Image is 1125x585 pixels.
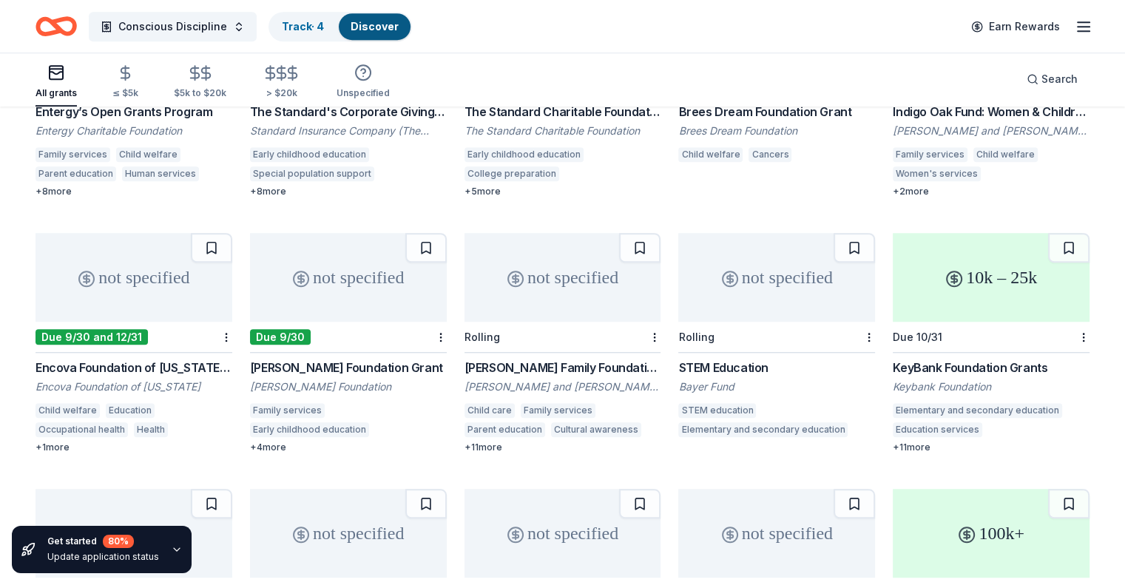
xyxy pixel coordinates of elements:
[464,359,661,376] div: [PERSON_NAME] Family Foundation Grants - Family Well-Being
[250,489,447,578] div: not specified
[893,489,1089,578] div: 100k+
[36,9,77,44] a: Home
[375,422,439,437] div: Child welfare
[337,58,390,106] button: Unspecified
[893,147,967,162] div: Family services
[250,233,447,322] div: not specified
[36,233,232,453] a: not specifiedDue 9/30 and 12/31Encova Foundation of [US_STATE] GrantsEncova Foundation of [US_STA...
[250,442,447,453] div: + 4 more
[464,233,661,322] div: not specified
[262,87,301,99] div: > $20k
[351,20,399,33] a: Discover
[565,166,655,181] div: Education services
[521,403,595,418] div: Family services
[464,422,545,437] div: Parent education
[250,233,447,453] a: not specifiedDue 9/30[PERSON_NAME] Foundation Grant[PERSON_NAME] FoundationFamily servicesEarly c...
[250,422,369,437] div: Early childhood education
[250,186,447,197] div: + 8 more
[250,359,447,376] div: [PERSON_NAME] Foundation Grant
[134,422,168,437] div: Health
[36,166,116,181] div: Parent education
[122,166,199,181] div: Human services
[250,166,374,181] div: Special population support
[106,403,155,418] div: Education
[116,147,180,162] div: Child welfare
[174,87,226,99] div: $5k to $20k
[893,233,1089,453] a: 10k – 25kDue 10/31KeyBank Foundation GrantsKeybank FoundationElementary and secondary educationEd...
[112,87,138,99] div: ≤ $5k
[551,422,641,437] div: Cultural awareness
[464,331,500,343] div: Rolling
[464,147,584,162] div: Early childhood education
[464,186,661,197] div: + 5 more
[47,551,159,563] div: Update application status
[250,124,447,138] div: Standard Insurance Company (The Standard)
[893,166,981,181] div: Women's services
[893,233,1089,322] div: 10k – 25k
[464,489,661,578] div: not specified
[103,535,134,548] div: 80 %
[678,147,743,162] div: Child welfare
[987,166,1076,181] div: Education services
[1015,64,1089,94] button: Search
[678,422,848,437] div: Elementary and secondary education
[678,331,714,343] div: Rolling
[36,103,232,121] div: Entergy’s Open Grants Program
[678,233,875,322] div: not specified
[678,124,875,138] div: Brees Dream Foundation
[678,103,875,121] div: Brees Dream Foundation Grant
[464,233,661,453] a: not specifiedRolling[PERSON_NAME] Family Foundation Grants - Family Well-Being[PERSON_NAME] and [...
[464,124,661,138] div: The Standard Charitable Foundation
[678,379,875,394] div: Bayer Fund
[36,379,232,394] div: Encova Foundation of [US_STATE]
[893,124,1089,138] div: [PERSON_NAME] and [PERSON_NAME] Family Foundation
[282,20,324,33] a: Track· 4
[893,379,1089,394] div: Keybank Foundation
[36,442,232,453] div: + 1 more
[893,186,1089,197] div: + 2 more
[262,58,301,106] button: > $20k
[36,403,100,418] div: Child welfare
[464,379,661,394] div: [PERSON_NAME] and [PERSON_NAME] Family Foundation
[36,359,232,376] div: Encova Foundation of [US_STATE] Grants
[893,103,1089,121] div: Indigo Oak Fund: Women & Children's Issues
[112,58,138,106] button: ≤ $5k
[678,403,756,418] div: STEM education
[678,489,875,578] div: not specified
[337,87,390,99] div: Unspecified
[36,489,232,578] div: not specified
[464,103,661,121] div: The Standard Charitable Foundation Grant
[678,233,875,442] a: not specifiedRollingSTEM EducationBayer FundSTEM educationElementary and secondary education
[250,103,447,121] div: The Standard's Corporate Giving Program
[749,147,791,162] div: Cancers
[36,124,232,138] div: Entergy Charitable Foundation
[678,359,875,376] div: STEM Education
[464,403,515,418] div: Child care
[973,147,1038,162] div: Child welfare
[36,147,110,162] div: Family services
[174,58,226,106] button: $5k to $20k
[118,18,227,35] span: Conscious Discipline
[36,329,148,345] div: Due 9/30 and 12/31
[47,535,159,548] div: Get started
[36,186,232,197] div: + 8 more
[893,403,1062,418] div: Elementary and secondary education
[893,422,982,437] div: Education services
[36,422,128,437] div: Occupational health
[250,147,369,162] div: Early childhood education
[250,403,325,418] div: Family services
[464,166,559,181] div: College preparation
[893,359,1089,376] div: KeyBank Foundation Grants
[36,58,77,106] button: All grants
[250,379,447,394] div: [PERSON_NAME] Foundation
[36,233,232,322] div: not specified
[1041,70,1078,88] span: Search
[89,12,257,41] button: Conscious Discipline
[893,331,942,343] div: Due 10/31
[250,329,311,345] div: Due 9/30
[36,87,77,99] div: All grants
[962,13,1069,40] a: Earn Rewards
[893,442,1089,453] div: + 11 more
[268,12,412,41] button: Track· 4Discover
[464,442,661,453] div: + 11 more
